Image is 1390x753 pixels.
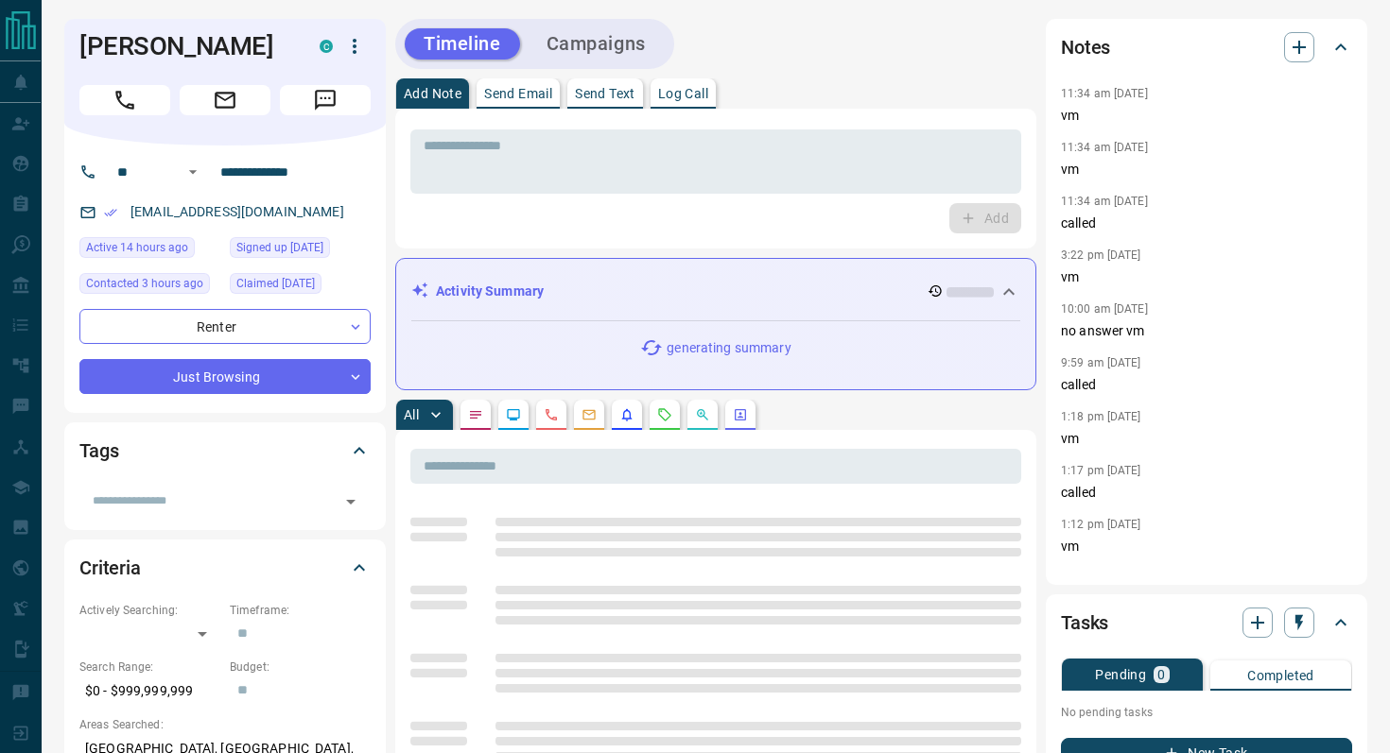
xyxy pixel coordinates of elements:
p: 11:34 am [DATE] [1061,87,1148,100]
div: Tasks [1061,600,1352,645]
svg: Calls [544,407,559,422]
p: 8:55 am [DATE] [1061,572,1141,585]
p: 0 [1157,668,1165,681]
button: Open [338,488,364,515]
p: Areas Searched: [79,716,371,733]
div: Fri Dec 10 2021 [230,237,371,264]
svg: Listing Alerts [619,407,634,422]
p: 9:59 am [DATE] [1061,356,1141,369]
svg: Opportunities [695,407,710,422]
p: Budget: [230,659,371,676]
p: Log Call [658,87,708,100]
p: vm [1061,106,1352,126]
button: Open [182,161,204,183]
div: Sun Aug 17 2025 [79,237,220,264]
button: Campaigns [528,28,665,60]
svg: Notes [468,407,483,422]
div: Activity Summary [411,274,1020,309]
span: Signed up [DATE] [236,238,323,257]
p: All [404,408,419,421]
p: 1:18 pm [DATE] [1061,410,1141,423]
span: Email [180,85,270,115]
p: 11:34 am [DATE] [1061,141,1148,154]
p: 1:17 pm [DATE] [1061,464,1141,477]
p: called [1061,375,1352,395]
span: Active 14 hours ago [86,238,188,257]
p: 11:34 am [DATE] [1061,195,1148,208]
div: Notes [1061,25,1352,70]
h1: [PERSON_NAME] [79,31,291,61]
p: $0 - $999,999,999 [79,676,220,707]
div: condos.ca [320,40,333,53]
h2: Tags [79,436,118,466]
span: Contacted 3 hours ago [86,274,203,293]
p: Timeframe: [230,602,371,619]
h2: Criteria [79,553,141,583]
p: generating summary [667,338,791,358]
p: Send Email [484,87,552,100]
p: 3:22 pm [DATE] [1061,248,1141,262]
p: Add Note [404,87,461,100]
p: No pending tasks [1061,698,1352,727]
p: vm [1061,429,1352,449]
p: no answer vm [1061,321,1352,341]
span: Call [79,85,170,115]
span: Message [280,85,371,115]
p: Send Text [575,87,635,100]
p: Actively Searching: [79,602,220,619]
p: vm [1061,267,1352,287]
p: 1:12 pm [DATE] [1061,518,1141,531]
div: Renter [79,309,371,344]
h2: Notes [1061,32,1110,62]
p: Completed [1247,669,1314,682]
p: 10:00 am [DATE] [1061,302,1148,316]
svg: Emails [582,407,597,422]
div: Sat Sep 30 2023 [230,273,371,299]
p: vm [1061,537,1352,556]
button: Timeline [405,28,520,60]
div: Tags [79,428,371,473]
svg: Requests [657,407,672,422]
svg: Lead Browsing Activity [506,407,521,422]
a: [EMAIL_ADDRESS][DOMAIN_NAME] [130,204,344,219]
div: Mon Aug 18 2025 [79,273,220,299]
svg: Agent Actions [733,407,748,422]
div: Criteria [79,545,371,590]
p: called [1061,483,1352,503]
p: Search Range: [79,659,220,676]
span: Claimed [DATE] [236,274,315,293]
p: vm [1061,160,1352,180]
div: Just Browsing [79,359,371,394]
p: called [1061,214,1352,233]
p: Pending [1095,668,1146,681]
p: Activity Summary [436,282,544,301]
h2: Tasks [1061,608,1108,638]
svg: Email Verified [104,206,117,219]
